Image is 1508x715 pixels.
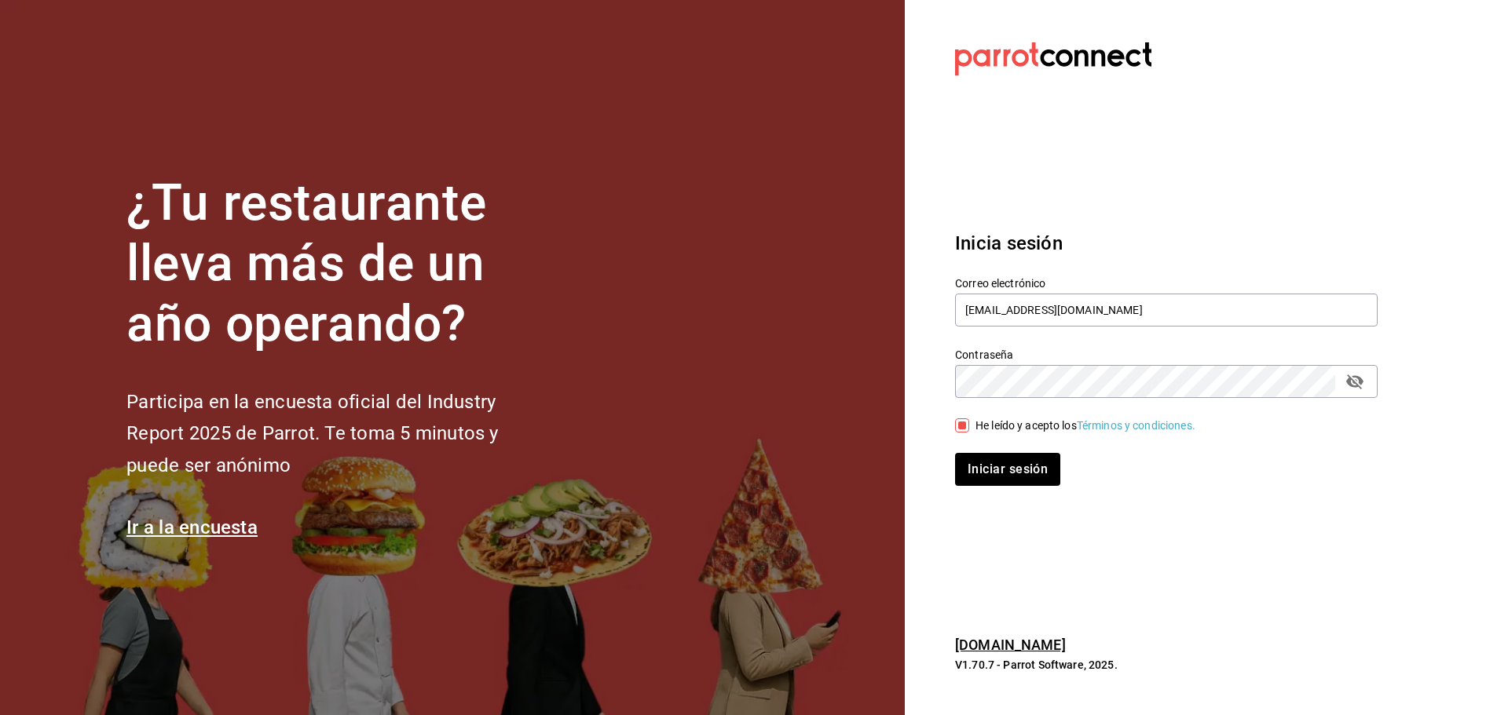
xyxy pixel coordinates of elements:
[955,453,1060,486] button: Iniciar sesión
[955,637,1066,653] a: [DOMAIN_NAME]
[126,386,551,482] h2: Participa en la encuesta oficial del Industry Report 2025 de Parrot. Te toma 5 minutos y puede se...
[955,349,1378,360] label: Contraseña
[975,418,1195,434] div: He leído y acepto los
[126,516,258,538] a: Ir a la encuesta
[955,657,1378,673] p: V1.70.7 - Parrot Software, 2025.
[955,229,1378,257] h3: Inicia sesión
[1341,368,1368,395] button: passwordField
[1077,419,1195,432] a: Términos y condiciones.
[126,173,551,354] h1: ¿Tu restaurante lleva más de un año operando?
[955,294,1378,326] input: Ingresa tu correo electrónico
[955,278,1378,289] label: Correo electrónico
